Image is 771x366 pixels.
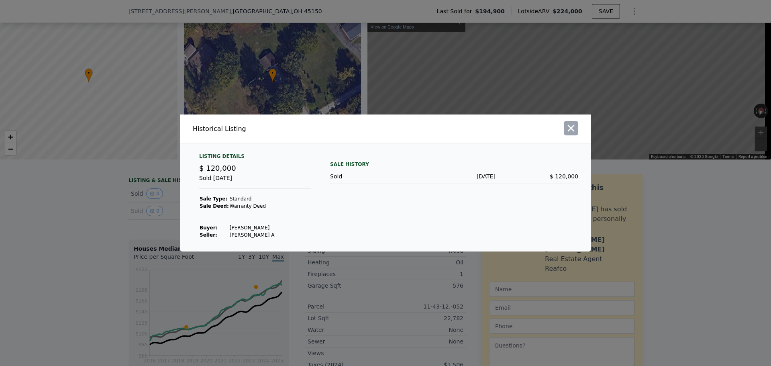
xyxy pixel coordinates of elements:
[200,232,217,238] strong: Seller :
[229,224,275,231] td: [PERSON_NAME]
[200,225,217,231] strong: Buyer :
[193,124,382,134] div: Historical Listing
[200,203,229,209] strong: Sale Deed:
[330,172,413,180] div: Sold
[199,153,311,163] div: Listing Details
[229,231,275,239] td: [PERSON_NAME] A
[330,159,578,169] div: Sale History
[199,174,311,189] div: Sold [DATE]
[413,172,496,180] div: [DATE]
[229,195,275,202] td: Standard
[229,202,275,210] td: Warranty Deed
[199,164,236,172] span: $ 120,000
[200,196,227,202] strong: Sale Type:
[550,173,578,180] span: $ 120,000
